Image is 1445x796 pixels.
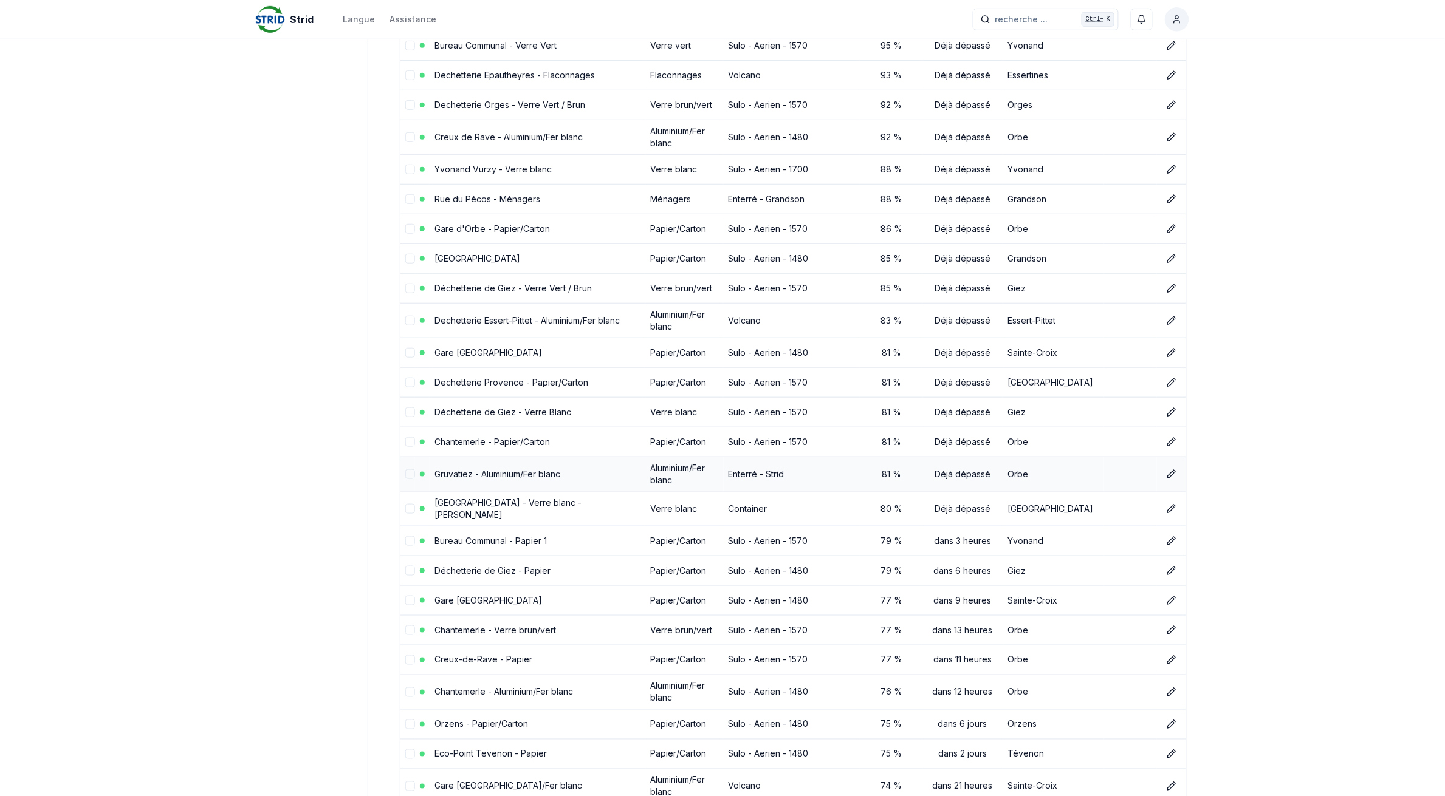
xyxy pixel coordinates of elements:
td: Volcano [724,60,861,90]
div: 80 % [865,503,918,515]
div: Déjà dépassé [927,223,998,235]
div: 76 % [865,686,918,698]
a: Strid [256,12,318,27]
a: Orzens - Papier/Carton [434,719,528,729]
button: select-row [405,407,415,417]
div: dans 21 heures [927,780,998,792]
td: Sulo - Aerien - 1570 [724,526,861,556]
div: 81 % [865,376,918,389]
div: Déjà dépassé [927,468,998,480]
td: Sulo - Aerien - 1480 [724,675,861,709]
div: 85 % [865,253,918,265]
div: Déjà dépassé [927,347,998,359]
button: select-row [405,566,415,576]
td: Sainte-Croix [1003,585,1104,615]
a: Creux de Rave - Aluminium/Fer blanc [434,132,583,142]
td: Sulo - Aerien - 1570 [724,90,861,120]
a: Yvonand Vurzy - Verre blanc [434,164,552,174]
button: select-row [405,224,415,234]
div: Déjà dépassé [927,69,998,81]
a: Bureau Communal - Verre Vert [434,40,557,50]
div: dans 6 heures [927,565,998,577]
td: Sulo - Aerien - 1480 [724,243,861,273]
td: Sulo - Aerien - 1570 [724,367,861,397]
td: Verre brun/vert [645,90,723,120]
td: Papier/Carton [645,214,723,243]
td: Sulo - Aerien - 1570 [724,615,861,645]
td: Giez [1003,397,1104,427]
td: Papier/Carton [645,367,723,397]
button: select-row [405,596,415,605]
button: select-row [405,504,415,514]
a: Dechetterie Provence - Papier/Carton [434,377,588,387]
td: Giez [1003,556,1104,585]
td: Orbe [1003,615,1104,645]
a: Chantemerle - Aluminium/Fer blanc [434,687,573,697]
div: 85 % [865,282,918,294]
div: 77 % [865,624,918,636]
button: select-row [405,536,415,546]
div: 92 % [865,131,918,143]
td: Sulo - Aerien - 1480 [724,120,861,154]
div: Déjà dépassé [927,315,998,327]
div: 81 % [865,347,918,359]
button: select-row [405,378,415,387]
td: Aluminium/Fer blanc [645,675,723,709]
a: [GEOGRAPHIC_DATA] [434,253,520,264]
td: Enterré - Grandson [724,184,861,214]
div: 81 % [865,468,918,480]
div: 95 % [865,39,918,52]
td: Grandson [1003,243,1104,273]
td: Papier/Carton [645,243,723,273]
div: Déjà dépassé [927,503,998,515]
td: Yvonand [1003,526,1104,556]
button: recherche ...Ctrl+K [973,9,1119,30]
button: select-row [405,469,415,479]
div: dans 13 heures [927,624,998,636]
a: Déchetterie de Giez - Verre Vert / Brun [434,283,592,293]
div: 92 % [865,99,918,111]
td: Sulo - Aerien - 1570 [724,645,861,675]
div: dans 2 jours [927,748,998,760]
a: Déchetterie de Giez - Papier [434,565,551,576]
button: select-row [405,165,415,174]
button: select-row [405,749,415,759]
td: [GEOGRAPHIC_DATA] [1003,367,1104,397]
div: 81 % [865,436,918,448]
div: Déjà dépassé [927,406,998,418]
td: Grandson [1003,184,1104,214]
td: Papier/Carton [645,338,723,367]
div: 77 % [865,594,918,607]
a: Rue du Pécos - Ménagers [434,194,540,204]
button: Langue [343,12,375,27]
td: Verre brun/vert [645,615,723,645]
td: Tévenon [1003,739,1104,769]
a: [GEOGRAPHIC_DATA] - Verre blanc - [PERSON_NAME] [434,497,582,520]
td: Aluminium/Fer blanc [645,457,723,491]
td: Papier/Carton [645,645,723,675]
td: Papier/Carton [645,556,723,585]
div: dans 9 heures [927,594,998,607]
div: dans 6 jours [927,718,998,730]
div: Déjà dépassé [927,436,998,448]
td: Aluminium/Fer blanc [645,120,723,154]
td: Aluminium/Fer blanc [645,303,723,338]
div: 81 % [865,406,918,418]
td: Orbe [1003,427,1104,457]
td: Verre blanc [645,491,723,526]
td: Orzens [1003,709,1104,739]
button: select-row [405,655,415,665]
a: Eco-Point Tevenon - Papier [434,749,547,759]
div: Déjà dépassé [927,99,998,111]
td: Container [724,491,861,526]
button: select-row [405,719,415,729]
td: Sulo - Aerien - 1480 [724,585,861,615]
div: Déjà dépassé [927,253,998,265]
div: Déjà dépassé [927,39,998,52]
div: 75 % [865,718,918,730]
button: select-row [405,284,415,293]
td: Orbe [1003,214,1104,243]
a: Gare [GEOGRAPHIC_DATA]/Fer blanc [434,781,582,791]
a: Déchetterie de Giez - Verre Blanc [434,407,571,417]
div: 77 % [865,654,918,666]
